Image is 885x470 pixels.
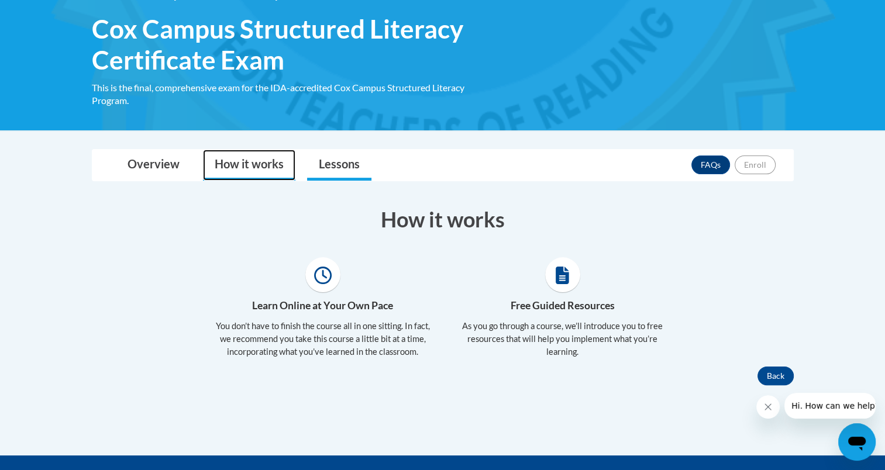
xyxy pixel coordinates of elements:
[307,150,371,181] a: Lessons
[116,150,191,181] a: Overview
[838,423,876,461] iframe: Button to launch messaging window
[756,395,780,419] iframe: Close message
[203,150,295,181] a: How it works
[691,155,730,174] a: FAQs
[7,8,95,18] span: Hi. How can we help?
[735,155,776,174] button: Enroll
[92,13,495,75] span: Cox Campus Structured Literacy Certificate Exam
[784,393,876,419] iframe: Message from company
[92,205,794,234] h3: How it works
[757,367,794,385] button: Back
[92,81,495,107] div: This is the final, comprehensive exam for the IDA-accredited Cox Campus Structured Literacy Program.
[212,298,434,313] h4: Learn Online at Your Own Pace
[212,320,434,358] p: You don’t have to finish the course all in one sitting. In fact, we recommend you take this cours...
[452,320,674,358] p: As you go through a course, we’ll introduce you to free resources that will help you implement wh...
[452,298,674,313] h4: Free Guided Resources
